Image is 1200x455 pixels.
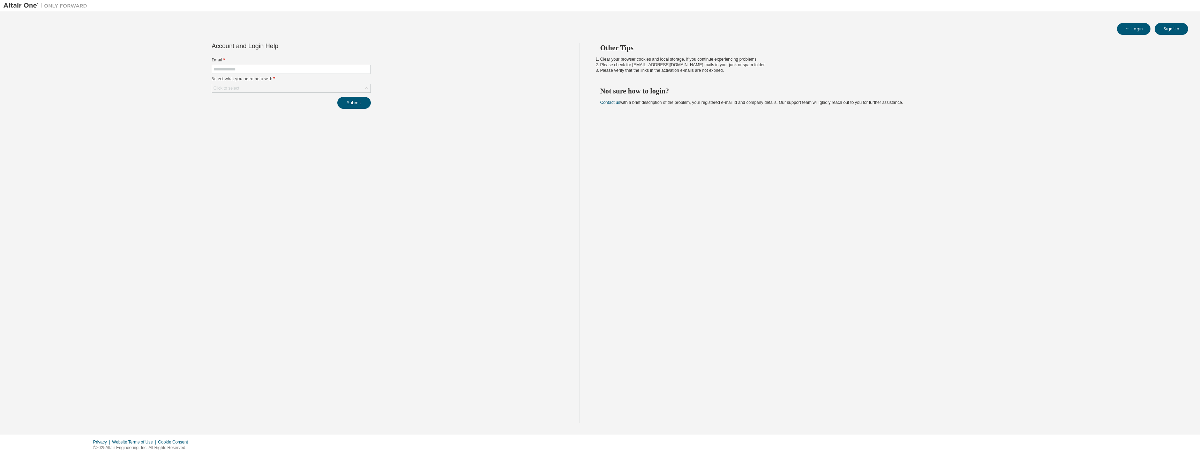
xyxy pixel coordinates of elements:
div: Privacy [93,439,112,445]
label: Select what you need help with [212,76,371,82]
h2: Other Tips [600,43,1176,52]
p: © 2025 Altair Engineering, Inc. All Rights Reserved. [93,445,192,451]
a: Contact us [600,100,620,105]
button: Submit [337,97,371,109]
div: Cookie Consent [158,439,192,445]
li: Clear your browser cookies and local storage, if you continue experiencing problems. [600,56,1176,62]
li: Please verify that the links in the activation e-mails are not expired. [600,68,1176,73]
img: Altair One [3,2,91,9]
div: Click to select [213,85,239,91]
button: Sign Up [1155,23,1188,35]
div: Account and Login Help [212,43,339,49]
label: Email [212,57,371,63]
button: Login [1117,23,1150,35]
li: Please check for [EMAIL_ADDRESS][DOMAIN_NAME] mails in your junk or spam folder. [600,62,1176,68]
div: Website Terms of Use [112,439,158,445]
div: Click to select [212,84,370,92]
span: with a brief description of the problem, your registered e-mail id and company details. Our suppo... [600,100,903,105]
h2: Not sure how to login? [600,86,1176,96]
